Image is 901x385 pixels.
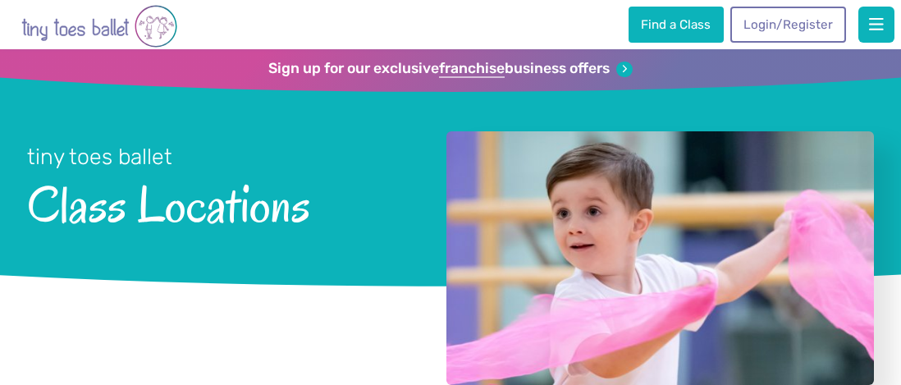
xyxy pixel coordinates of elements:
[629,7,724,43] a: Find a Class
[27,172,408,232] span: Class Locations
[730,7,845,43] a: Login/Register
[439,60,505,78] strong: franchise
[27,144,172,170] small: tiny toes ballet
[21,3,177,49] img: tiny toes ballet
[268,60,632,78] a: Sign up for our exclusivefranchisebusiness offers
